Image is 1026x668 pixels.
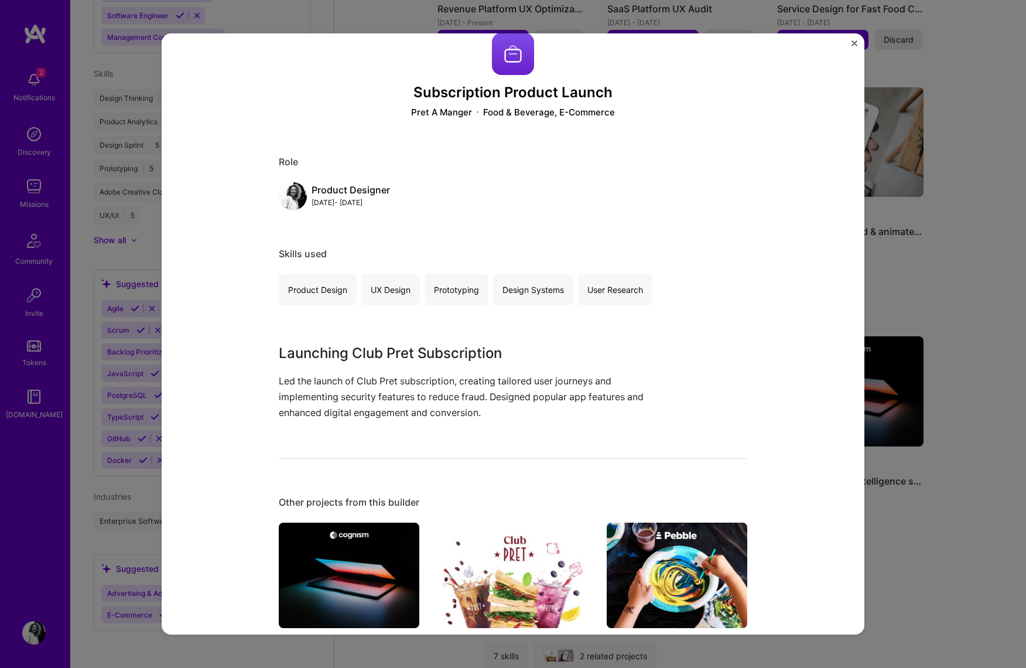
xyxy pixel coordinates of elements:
div: [DATE] - [DATE] [312,196,390,209]
div: Other projects from this builder [279,496,747,509]
h3: Launching Club Pret Subscription [279,343,659,364]
div: Product Design [279,274,357,305]
h3: Subscription Product Launch [279,84,747,101]
img: B2B - SaaS Sales intelligence search tool [279,523,419,628]
img: Global Subscription Program - Club Pret [443,523,583,628]
div: Food & Beverage, E-Commerce [483,106,615,118]
div: Skills used [279,248,747,260]
div: Design Systems [493,274,573,305]
p: Led the launch of Club Pret subscription, creating tailored user journeys and implementing securi... [279,373,659,421]
img: Marketplace - Childcare bookings app [607,523,747,628]
div: UX Design [361,274,420,305]
button: Close [851,40,857,53]
img: Company logo [492,33,534,75]
div: Prototyping [425,274,488,305]
div: Role [279,156,747,168]
div: User Research [578,274,652,305]
img: Dot [477,106,478,118]
div: Pret A Manger [411,106,472,118]
div: Product Designer [312,184,390,196]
